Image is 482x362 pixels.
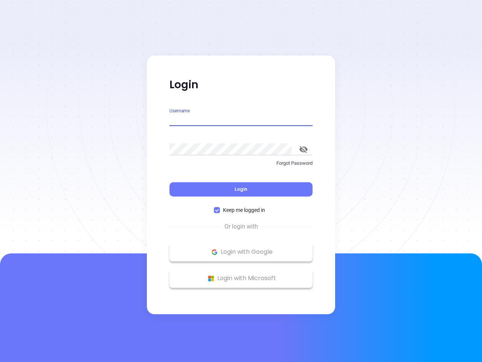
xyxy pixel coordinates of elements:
[210,247,219,257] img: Google Logo
[220,206,268,214] span: Keep me logged in
[169,78,313,92] p: Login
[169,109,190,113] label: Username
[206,274,216,283] img: Microsoft Logo
[169,160,313,167] p: Forgot Password
[221,222,262,231] span: Or login with
[173,273,309,284] p: Login with Microsoft
[169,160,313,173] a: Forgot Password
[169,182,313,196] button: Login
[235,186,247,192] span: Login
[173,246,309,258] p: Login with Google
[169,242,313,261] button: Google Logo Login with Google
[169,269,313,288] button: Microsoft Logo Login with Microsoft
[294,140,313,158] button: toggle password visibility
